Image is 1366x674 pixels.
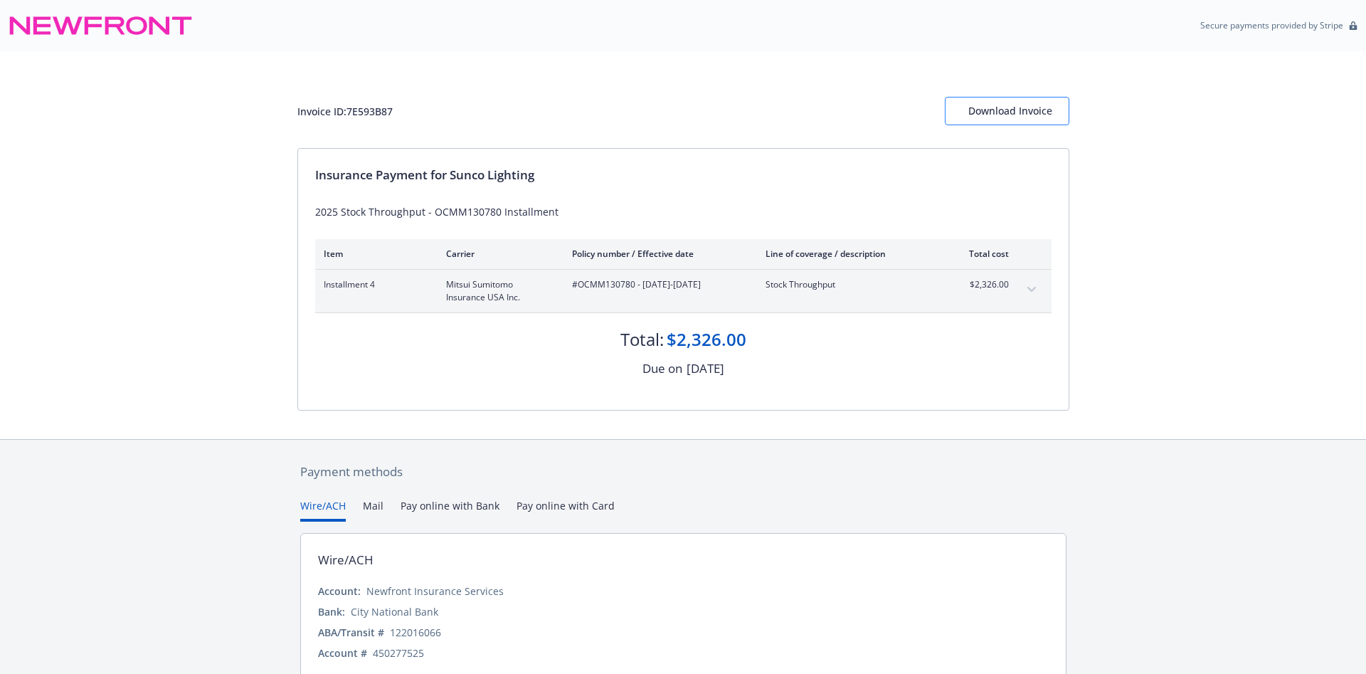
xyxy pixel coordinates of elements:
div: Line of coverage / description [766,248,933,260]
div: 450277525 [373,646,424,660]
span: Stock Throughput [766,278,933,291]
button: expand content [1020,278,1043,301]
div: ABA/Transit # [318,625,384,640]
div: Item [324,248,423,260]
span: #OCMM130780 - [DATE]-[DATE] [572,278,743,291]
p: Secure payments provided by Stripe [1200,19,1343,31]
button: Pay online with Bank [401,498,499,522]
div: $2,326.00 [667,327,746,352]
div: Payment methods [300,463,1066,481]
div: Account: [318,584,361,599]
div: Policy number / Effective date [572,248,743,260]
div: [DATE] [687,359,724,378]
div: Insurance Payment for Sunco Lighting [315,166,1052,184]
button: Pay online with Card [517,498,615,522]
div: 122016066 [390,625,441,640]
div: City National Bank [351,604,438,619]
div: 2025 Stock Throughput - OCMM130780 Installment [315,204,1052,219]
div: Total: [620,327,664,352]
span: Mitsui Sumitomo Insurance USA Inc. [446,278,549,304]
button: Mail [363,498,383,522]
div: Installment 4Mitsui Sumitomo Insurance USA Inc.#OCMM130780 - [DATE]-[DATE]Stock Throughput$2,326.... [315,270,1052,312]
div: Bank: [318,604,345,619]
div: Total cost [955,248,1009,260]
div: Wire/ACH [318,551,374,569]
div: Invoice ID: 7E593B87 [297,104,393,119]
div: Due on [642,359,682,378]
button: Wire/ACH [300,498,346,522]
span: $2,326.00 [955,278,1009,291]
span: Installment 4 [324,278,423,291]
div: Newfront Insurance Services [366,584,504,599]
div: Account # [318,646,367,660]
div: Carrier [446,248,549,260]
button: Download Invoice [945,97,1069,125]
div: Download Invoice [968,98,1046,125]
